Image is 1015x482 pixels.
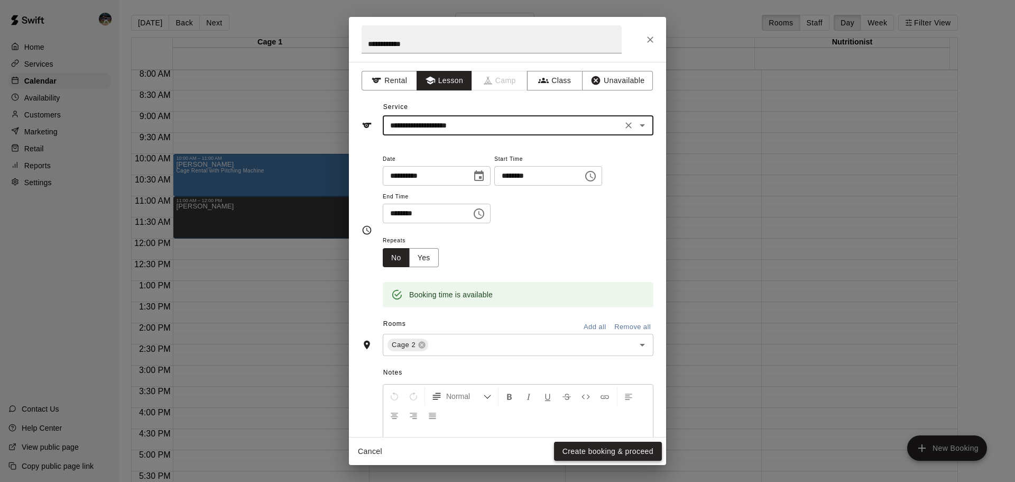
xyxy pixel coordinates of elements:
svg: Service [362,120,372,131]
button: Open [635,338,650,352]
span: Start Time [494,152,602,167]
button: Clear [621,118,636,133]
button: Format Underline [539,387,557,406]
button: No [383,248,410,268]
button: Choose time, selected time is 11:45 AM [468,203,490,224]
span: Rooms [383,320,406,328]
svg: Rooms [362,340,372,350]
button: Create booking & proceed [554,442,662,461]
button: Format Italics [520,387,538,406]
svg: Timing [362,225,372,235]
div: outlined button group [383,248,439,268]
span: Cage 2 [387,340,420,350]
button: Remove all [612,319,653,335]
button: Insert Code [577,387,595,406]
button: Close [641,30,660,49]
span: Date [383,152,491,167]
span: Camps can only be created in the Services page [472,71,528,90]
button: Format Bold [501,387,519,406]
button: Yes [409,248,439,268]
button: Unavailable [582,71,653,90]
div: Cage 2 [387,339,428,351]
button: Formatting Options [427,387,496,406]
button: Left Align [620,387,638,406]
button: Center Align [385,406,403,425]
button: Justify Align [423,406,441,425]
span: Normal [446,391,483,402]
span: Service [383,103,408,111]
button: Add all [578,319,612,335]
button: Lesson [417,71,472,90]
span: End Time [383,190,491,204]
span: Notes [383,365,653,381]
button: Format Strikethrough [558,387,576,406]
button: Choose date, selected date is Sep 21, 2025 [468,166,490,187]
span: Repeats [383,234,447,248]
button: Class [527,71,583,90]
button: Cancel [353,442,387,461]
button: Undo [385,387,403,406]
button: Redo [404,387,422,406]
div: Booking time is available [409,285,493,304]
button: Rental [362,71,417,90]
button: Choose time, selected time is 11:00 AM [580,166,601,187]
button: Open [635,118,650,133]
button: Right Align [404,406,422,425]
button: Insert Link [596,387,614,406]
